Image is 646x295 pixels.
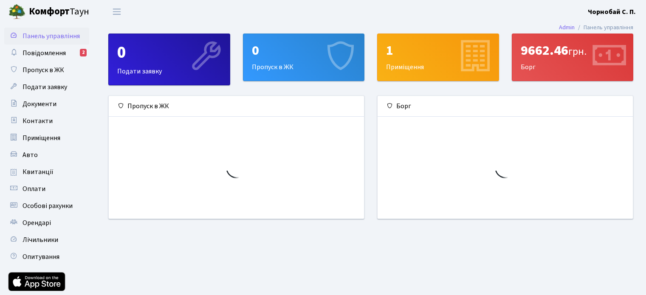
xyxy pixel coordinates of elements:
[23,133,60,143] span: Приміщення
[23,99,56,109] span: Документи
[109,34,230,85] div: Подати заявку
[4,79,89,96] a: Подати заявку
[4,112,89,129] a: Контакти
[4,62,89,79] a: Пропуск в ЖК
[23,116,53,126] span: Контакти
[109,96,364,117] div: Пропуск в ЖК
[29,5,89,19] span: Таун
[23,235,58,244] span: Лічильники
[588,7,636,17] a: Чорнобай С. П.
[23,150,38,160] span: Авто
[4,197,89,214] a: Особові рахунки
[23,184,45,194] span: Оплати
[4,146,89,163] a: Авто
[243,34,364,81] div: Пропуск в ЖК
[377,34,499,81] a: 1Приміщення
[386,42,490,59] div: 1
[4,129,89,146] a: Приміщення
[23,252,59,261] span: Опитування
[252,42,356,59] div: 0
[23,167,54,177] span: Квитанції
[106,5,127,19] button: Переключити навігацію
[243,34,365,81] a: 0Пропуск в ЖК
[575,23,633,32] li: Панель управління
[4,45,89,62] a: Повідомлення2
[4,28,89,45] a: Панель управління
[4,96,89,112] a: Документи
[378,96,633,117] div: Борг
[4,214,89,231] a: Орендарі
[568,44,587,59] span: грн.
[23,218,51,228] span: Орендарі
[4,248,89,265] a: Опитування
[546,19,646,37] nav: breadcrumb
[80,49,87,56] div: 2
[4,180,89,197] a: Оплати
[559,23,575,32] a: Admin
[23,48,66,58] span: Повідомлення
[23,65,64,75] span: Пропуск в ЖК
[23,31,80,41] span: Панель управління
[23,201,73,211] span: Особові рахунки
[23,82,67,92] span: Подати заявку
[29,5,70,18] b: Комфорт
[521,42,625,59] div: 9662.46
[512,34,633,81] div: Борг
[108,34,230,85] a: 0Подати заявку
[4,163,89,180] a: Квитанції
[117,42,221,63] div: 0
[378,34,499,81] div: Приміщення
[8,3,25,20] img: logo.png
[4,231,89,248] a: Лічильники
